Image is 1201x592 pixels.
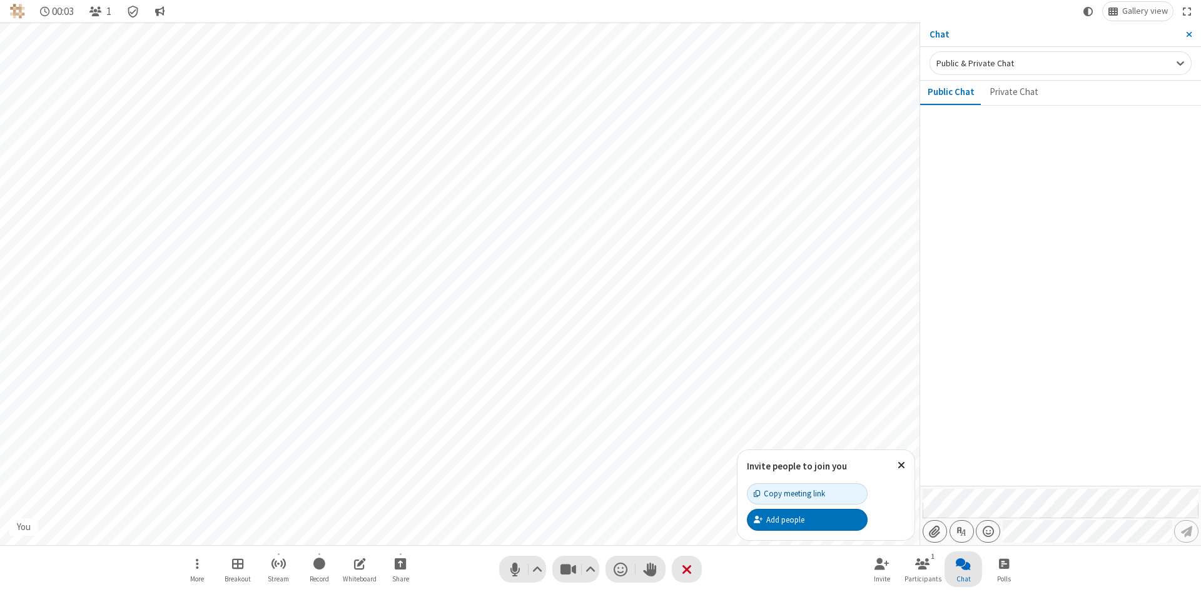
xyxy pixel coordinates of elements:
[529,556,546,583] button: Audio settings
[636,556,666,583] button: Raise hand
[13,520,36,534] div: You
[982,81,1046,104] button: Private Chat
[310,575,329,583] span: Record
[956,575,971,583] span: Chat
[225,575,251,583] span: Breakout
[747,460,847,472] label: Invite people to join you
[888,450,915,481] button: Close popover
[341,551,378,587] button: Open shared whiteboard
[149,2,170,21] button: Conversation
[930,28,1177,42] p: Chat
[219,551,256,587] button: Manage Breakout Rooms
[950,520,974,543] button: Show formatting
[121,2,145,21] div: Meeting details Encryption enabled
[1177,23,1201,46] button: Close sidebar
[905,575,941,583] span: Participants
[10,4,25,19] img: QA Selenium DO NOT DELETE OR CHANGE
[920,81,982,104] button: Public Chat
[499,556,546,583] button: Mute (Alt+A)
[178,551,216,587] button: Open menu
[343,575,377,583] span: Whiteboard
[382,551,419,587] button: Start sharing
[552,556,599,583] button: Stop video (Alt+V)
[754,488,825,499] div: Copy meeting link
[747,483,868,504] button: Copy meeting link
[936,58,1014,69] span: Public & Private Chat
[1103,2,1173,21] button: Change layout
[260,551,297,587] button: Start streaming
[190,575,204,583] span: More
[606,556,636,583] button: Send a reaction
[52,6,74,18] span: 00:03
[904,551,941,587] button: Open participant list
[582,556,599,583] button: Video setting
[106,6,111,18] span: 1
[1122,6,1168,16] span: Gallery view
[874,575,890,583] span: Invite
[976,520,1000,543] button: Open menu
[392,575,409,583] span: Share
[985,551,1023,587] button: Open poll
[268,575,289,583] span: Stream
[84,2,116,21] button: Open participant list
[997,575,1011,583] span: Polls
[35,2,79,21] div: Timer
[1174,520,1198,543] button: Send message
[300,551,338,587] button: Start recording
[928,551,938,562] div: 1
[672,556,702,583] button: End or leave meeting
[945,551,982,587] button: Close chat
[1078,2,1098,21] button: Using system theme
[747,509,868,530] button: Add people
[863,551,901,587] button: Invite participants (Alt+I)
[1178,2,1197,21] button: Fullscreen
